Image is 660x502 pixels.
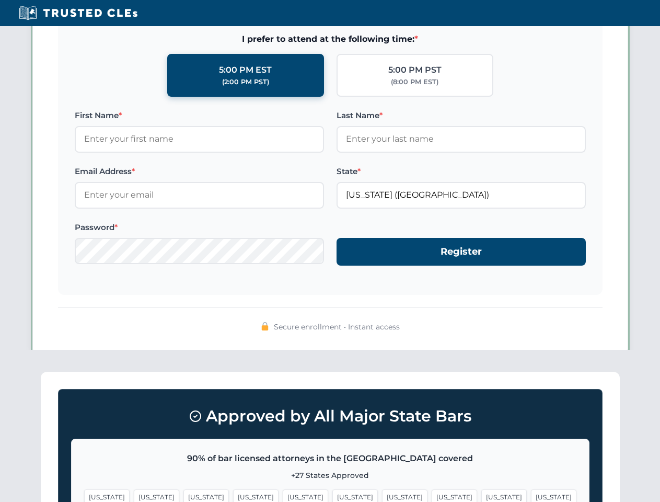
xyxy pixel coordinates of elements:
[84,470,576,481] p: +27 States Approved
[16,5,141,21] img: Trusted CLEs
[219,63,272,77] div: 5:00 PM EST
[261,322,269,330] img: 🔒
[388,63,442,77] div: 5:00 PM PST
[222,77,269,87] div: (2:00 PM PST)
[75,182,324,208] input: Enter your email
[337,182,586,208] input: Florida (FL)
[75,109,324,122] label: First Name
[337,165,586,178] label: State
[75,165,324,178] label: Email Address
[71,402,589,430] h3: Approved by All Major State Bars
[274,321,400,333] span: Secure enrollment • Instant access
[337,126,586,152] input: Enter your last name
[75,221,324,234] label: Password
[391,77,438,87] div: (8:00 PM EST)
[337,109,586,122] label: Last Name
[75,126,324,152] input: Enter your first name
[75,32,586,46] span: I prefer to attend at the following time:
[84,452,576,465] p: 90% of bar licensed attorneys in the [GEOGRAPHIC_DATA] covered
[337,238,586,266] button: Register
